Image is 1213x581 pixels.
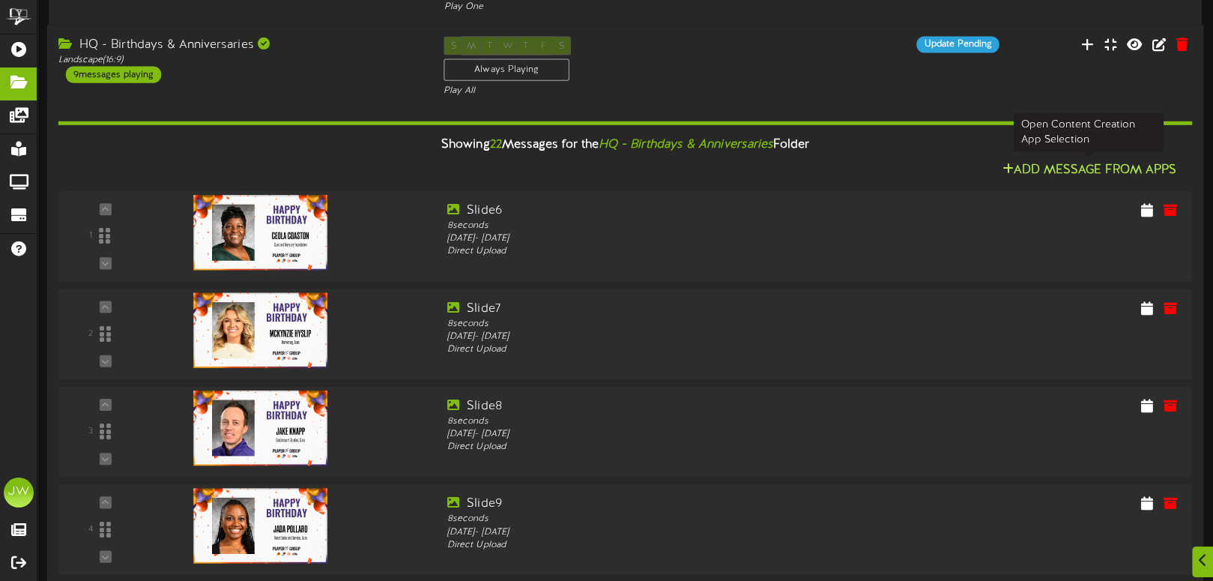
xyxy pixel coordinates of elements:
[58,36,421,53] div: HQ - Birthdays & Anniversaries
[447,317,898,330] div: 8 seconds
[447,343,898,356] div: Direct Upload
[447,538,898,551] div: Direct Upload
[447,513,898,526] div: 8 seconds
[447,496,898,513] div: Slide9
[447,330,898,343] div: [DATE] - [DATE]
[193,195,327,270] img: 82143212-b0d1-43be-a2c8-a6670c8c1ea9.jpg
[489,138,501,151] span: 22
[447,441,898,454] div: Direct Upload
[447,398,898,415] div: Slide8
[447,202,898,220] div: Slide6
[193,391,327,466] img: 612aa45a-3064-4f80-b4fe-059f24a8a375.jpg
[447,415,898,428] div: 8 seconds
[447,428,898,441] div: [DATE] - [DATE]
[447,526,898,538] div: [DATE] - [DATE]
[444,85,806,97] div: Play All
[66,66,161,82] div: 9 messages playing
[917,36,999,52] div: Update Pending
[447,232,898,245] div: [DATE] - [DATE]
[193,488,327,563] img: e9da39c1-b336-4b2e-9861-c887f17e6760.jpg
[447,300,898,317] div: Slide7
[444,58,569,80] div: Always Playing
[444,1,806,13] div: Play One
[447,220,898,232] div: 8 seconds
[47,129,1204,161] div: Showing Messages for the Folder
[58,53,421,66] div: Landscape ( 16:9 )
[4,478,34,508] div: JW
[447,245,898,258] div: Direct Upload
[193,292,327,367] img: ae8fdd03-8954-4b4f-941a-6aa9c8c38ab6.jpg
[997,161,1181,180] button: Add Message From Apps
[599,138,773,151] i: HQ - Birthdays & Anniversaries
